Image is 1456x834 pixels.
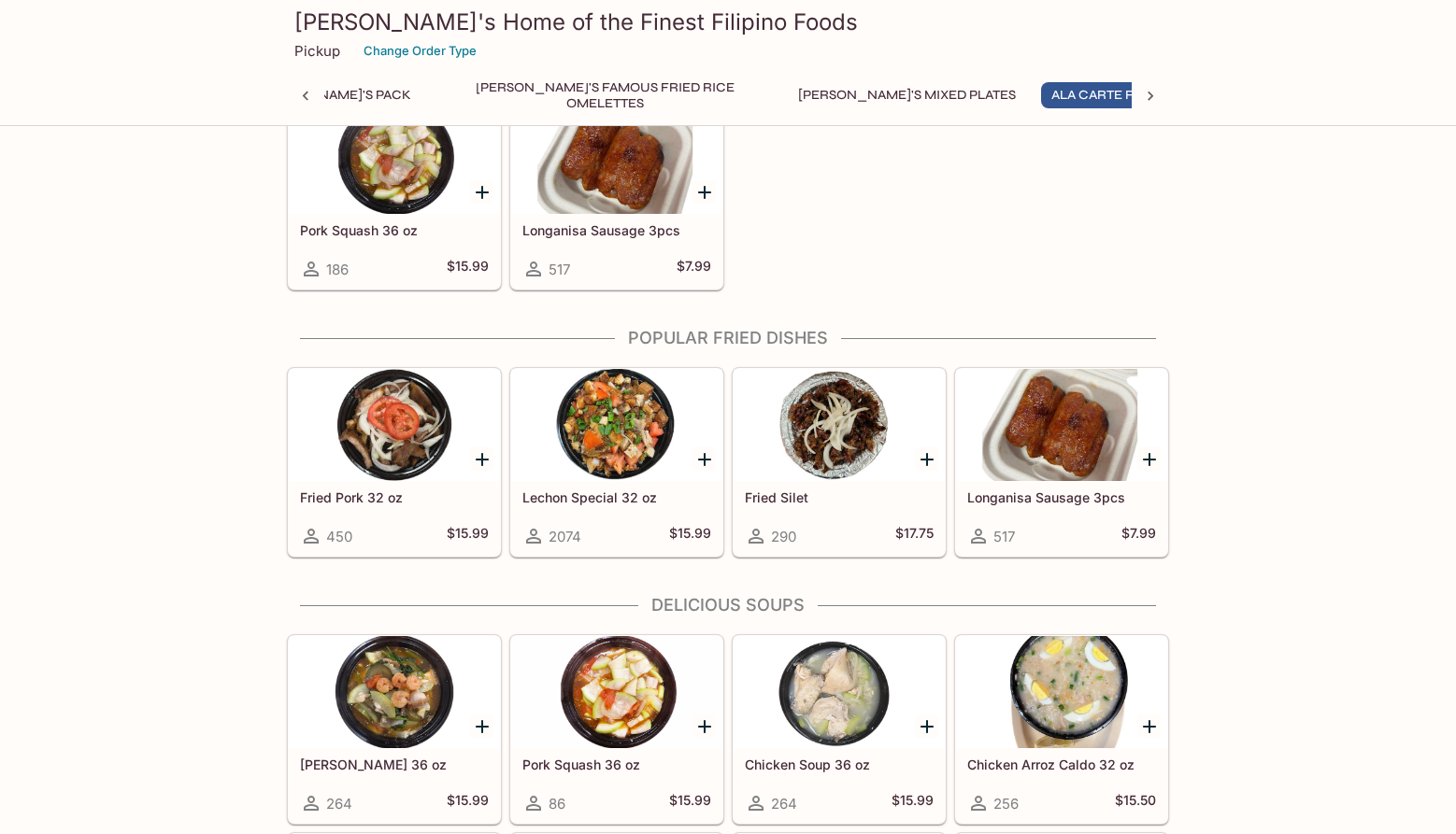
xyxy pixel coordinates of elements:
button: [PERSON_NAME]'s Pack [239,82,421,108]
div: Pork Squash 36 oz [511,636,722,748]
h5: Lechon Special 32 oz [522,489,711,505]
a: Longanisa Sausage 3pcs517$7.99 [955,368,1168,557]
button: [PERSON_NAME]'s Famous Fried Rice Omelettes [436,82,773,108]
h5: $15.99 [447,792,489,814]
button: Add Lechon Special 32 oz [692,447,716,471]
button: [PERSON_NAME]'s Mixed Plates [788,82,1026,108]
div: Longanisa Sausage 3pcs [511,102,722,214]
div: Sari Sari 36 oz [289,636,500,748]
button: Add Pork Squash 36 oz [470,180,493,204]
div: Pork Squash 36 oz [289,102,500,214]
h5: Pork Squash 36 oz [300,222,489,238]
span: 256 [993,795,1019,813]
a: Lechon Special 32 oz2074$15.99 [510,368,723,557]
h5: Chicken Arroz Caldo 32 oz [967,756,1156,772]
h5: $15.99 [669,525,711,547]
span: 450 [326,528,352,545]
a: [PERSON_NAME] 36 oz264$15.99 [288,635,501,824]
h3: [PERSON_NAME]'s Home of the Finest Filipino Foods [294,7,1162,36]
a: Longanisa Sausage 3pcs517$7.99 [510,101,723,290]
span: 264 [326,795,352,813]
h5: Longanisa Sausage 3pcs [522,222,711,238]
div: Chicken Arroz Caldo 32 oz [956,636,1167,748]
div: Chicken Soup 36 oz [734,636,945,748]
h5: Longanisa Sausage 3pcs [967,489,1156,505]
h5: $7.99 [677,258,711,280]
button: Add Fried Silet [915,447,938,471]
button: Add Longanisa Sausage 3pcs [1137,447,1161,471]
h5: $7.99 [1121,525,1156,547]
button: Add Sari Sari 36 oz [470,714,493,738]
span: 290 [771,528,796,545]
button: Ala Carte Favorite Filipino Dishes [1041,82,1306,108]
h5: Fried Pork 32 oz [300,489,489,505]
h5: $15.99 [892,792,934,814]
h4: Popular Fried Dishes [287,328,1169,348]
button: Add Fried Pork 32 oz [470,447,493,471]
h5: Pork Squash 36 oz [522,756,711,772]
div: Fried Silet [734,369,945,481]
a: Pork Squash 36 oz86$15.99 [510,635,723,824]
h5: Chicken Soup 36 oz [745,756,934,772]
p: Pickup [294,42,340,60]
button: Add Pork Squash 36 oz [692,714,716,738]
h5: $15.50 [1115,792,1156,814]
h4: Delicious Soups [287,595,1169,615]
h5: Fried Silet [745,489,934,505]
span: 517 [549,261,570,278]
h5: [PERSON_NAME] 36 oz [300,756,489,772]
button: Change Order Type [355,36,485,65]
span: 264 [771,795,797,813]
a: Fried Pork 32 oz450$15.99 [288,368,501,557]
span: 2074 [549,528,581,545]
h5: $17.75 [895,525,934,547]
h5: $15.99 [447,525,489,547]
span: 86 [549,795,565,813]
span: 517 [993,528,1015,545]
a: Chicken Soup 36 oz264$15.99 [733,635,946,824]
button: Add Longanisa Sausage 3pcs [692,180,716,204]
a: Chicken Arroz Caldo 32 oz256$15.50 [955,635,1168,824]
div: Fried Pork 32 oz [289,369,500,481]
a: Pork Squash 36 oz186$15.99 [288,101,501,290]
a: Fried Silet290$17.75 [733,368,946,557]
div: Longanisa Sausage 3pcs [956,369,1167,481]
h5: $15.99 [669,792,711,814]
span: 186 [326,261,349,278]
button: Add Chicken Soup 36 oz [915,714,938,738]
button: Add Chicken Arroz Caldo 32 oz [1137,714,1161,738]
h5: $15.99 [447,258,489,280]
div: Lechon Special 32 oz [511,369,722,481]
